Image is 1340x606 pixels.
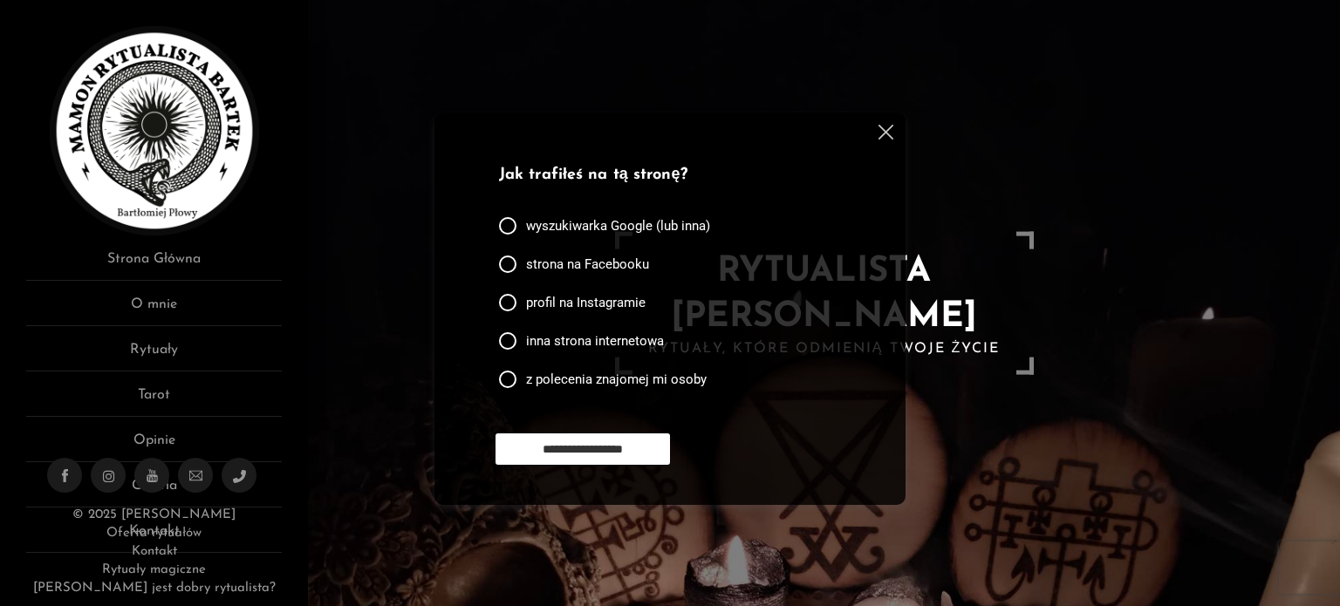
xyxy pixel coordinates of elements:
span: z polecenia znajomej mi osoby [526,371,707,388]
a: Strona Główna [26,249,282,281]
span: strona na Facebooku [526,255,649,273]
span: profil na Instagramie [526,294,646,311]
a: [PERSON_NAME] jest dobry rytualista? [33,582,276,595]
a: O mnie [26,294,282,326]
a: Rytuały [26,339,282,371]
a: Tarot [26,385,282,417]
p: Jak trafiłeś na tą stronę? [499,164,834,187]
a: Opinie [26,430,282,462]
span: inna strona internetowa [526,332,664,350]
img: Rytualista Bartek [50,26,259,235]
a: Oferta rytuałów [106,527,201,540]
span: wyszukiwarka Google (lub inna) [526,217,710,235]
a: Kontakt [132,545,177,558]
img: cross.svg [879,125,893,140]
a: Rytuały magiczne [102,563,205,576]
